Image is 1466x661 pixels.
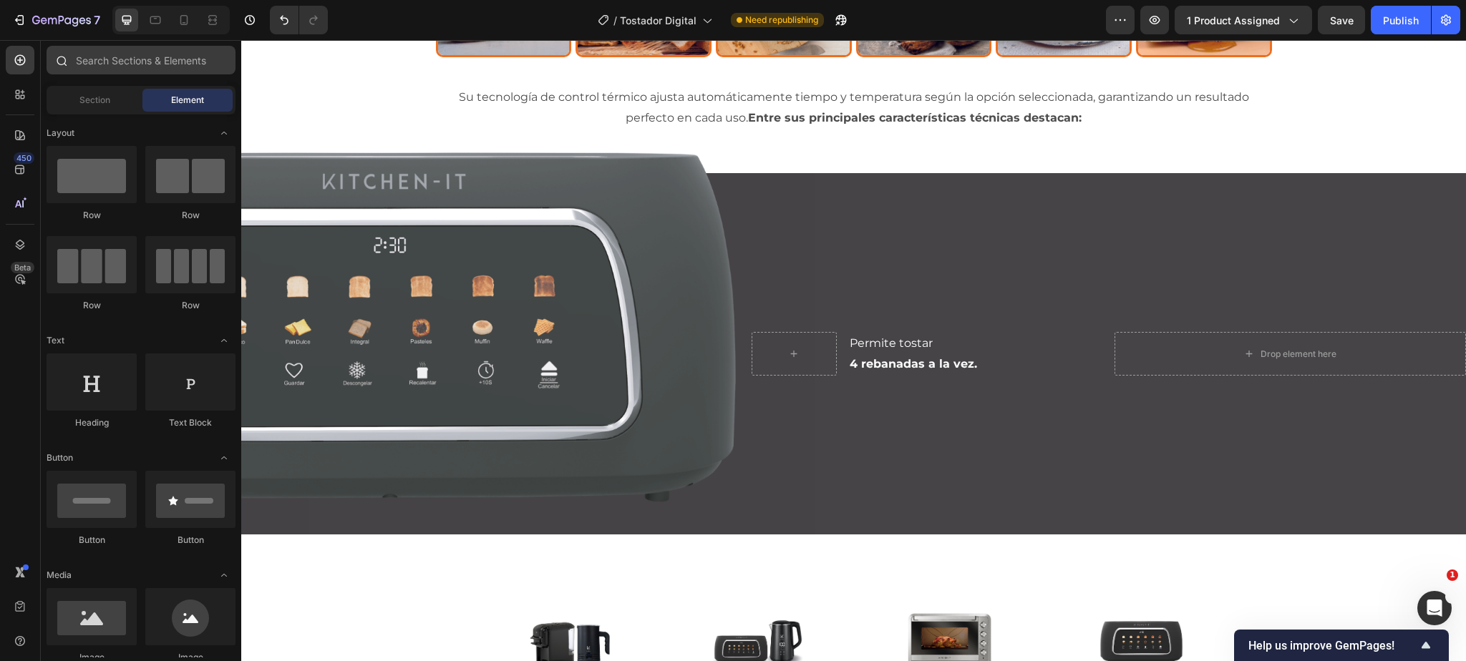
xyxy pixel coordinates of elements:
[171,94,204,107] span: Element
[270,6,328,34] div: Undo/Redo
[145,299,236,312] div: Row
[507,71,840,84] strong: Entre sus principales características técnicas destacan:
[608,317,736,330] strong: 4 rebanadas a la vez.
[1330,14,1354,26] span: Save
[47,127,74,139] span: Layout
[607,292,862,336] div: Rich Text Editor. Editing area: main
[47,416,137,429] div: Heading
[241,40,1466,661] iframe: Design area
[1318,6,1365,34] button: Save
[47,209,137,222] div: Row
[14,152,34,164] div: 450
[745,14,818,26] span: Need republishing
[145,209,236,222] div: Row
[1187,13,1280,28] span: 1 product assigned
[213,122,236,145] span: Toggle open
[213,446,236,469] span: Toggle open
[846,546,954,654] a: Tostador Digital Smart Toast - 100% Automático
[145,416,236,429] div: Text Block
[47,46,236,74] input: Search Sections & Elements
[145,534,236,547] div: Button
[1019,308,1095,320] div: Drop element here
[462,546,571,654] a: Pack Smart Essentials Kitchen-It
[47,451,73,464] span: Button
[608,293,860,335] p: Permite tostar
[654,546,762,654] a: Horno Eléctrico Silver Series 100L
[1371,6,1431,34] button: Publish
[1447,569,1458,581] span: 1
[213,564,236,587] span: Toggle open
[613,13,617,28] span: /
[47,534,137,547] div: Button
[1248,637,1435,654] button: Show survey - Help us improve GemPages!
[271,546,379,654] a: Pack Coffee & Foam
[1175,6,1312,34] button: 1 product assigned
[47,569,72,582] span: Media
[79,94,110,107] span: Section
[1248,639,1417,652] span: Help us improve GemPages!
[94,11,100,29] p: 7
[620,13,696,28] span: Tostador Digital
[1383,13,1419,28] div: Publish
[11,262,34,273] div: Beta
[213,329,236,352] span: Toggle open
[47,299,137,312] div: Row
[47,334,64,347] span: Text
[6,6,107,34] button: 7
[1417,591,1452,625] iframe: Intercom live chat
